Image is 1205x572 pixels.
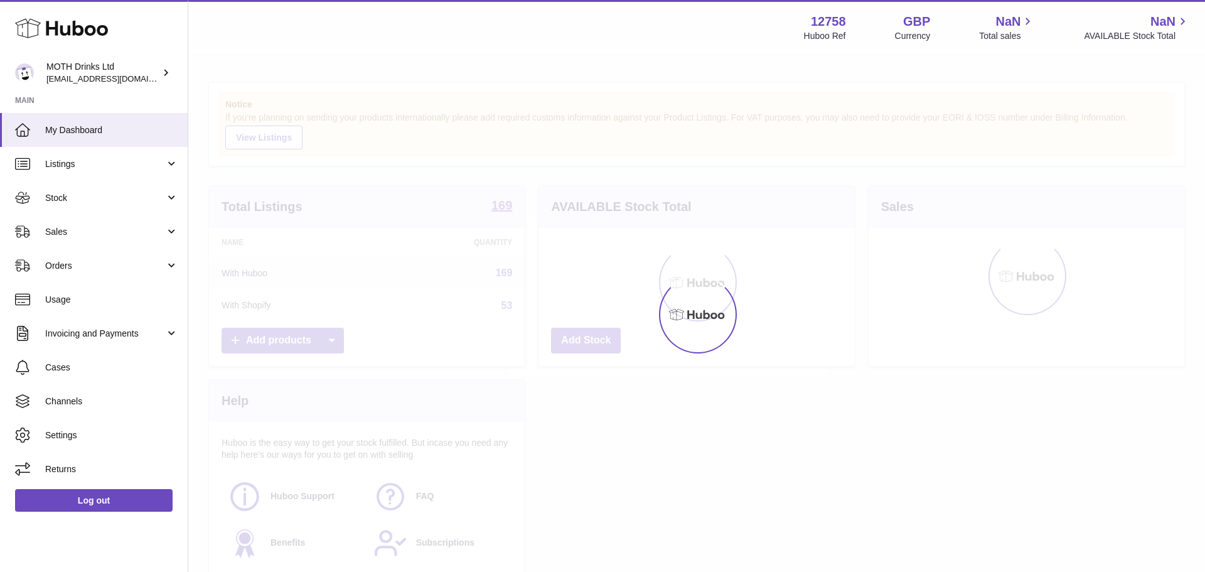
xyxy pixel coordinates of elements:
[903,13,930,30] strong: GBP
[46,73,185,84] span: [EMAIL_ADDRESS][DOMAIN_NAME]
[1084,13,1190,42] a: NaN AVAILABLE Stock Total
[45,124,178,136] span: My Dashboard
[15,63,34,82] img: internalAdmin-12758@internal.huboo.com
[979,13,1035,42] a: NaN Total sales
[45,463,178,475] span: Returns
[895,30,931,42] div: Currency
[45,429,178,441] span: Settings
[45,226,165,238] span: Sales
[811,13,846,30] strong: 12758
[45,328,165,340] span: Invoicing and Payments
[45,362,178,374] span: Cases
[804,30,846,42] div: Huboo Ref
[1084,30,1190,42] span: AVAILABLE Stock Total
[45,260,165,272] span: Orders
[45,294,178,306] span: Usage
[995,13,1020,30] span: NaN
[45,192,165,204] span: Stock
[1150,13,1176,30] span: NaN
[45,396,178,407] span: Channels
[15,489,173,512] a: Log out
[979,30,1035,42] span: Total sales
[46,61,159,85] div: MOTH Drinks Ltd
[45,158,165,170] span: Listings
